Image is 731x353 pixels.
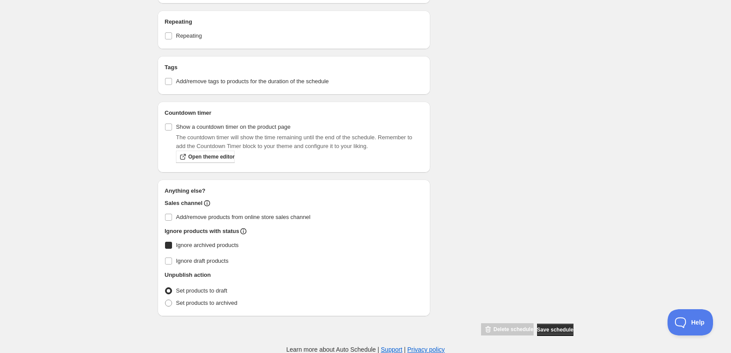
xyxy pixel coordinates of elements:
h2: Anything else? [165,187,423,195]
span: Open theme editor [188,153,235,160]
a: Support [381,346,402,353]
span: Add/remove tags to products for the duration of the schedule [176,78,329,85]
h2: Tags [165,63,423,72]
span: Ignore draft products [176,258,228,264]
span: Save schedule [537,326,573,333]
span: Add/remove products from online store sales channel [176,214,310,220]
p: The countdown timer will show the time remaining until the end of the schedule. Remember to add t... [176,133,423,151]
h2: Unpublish action [165,271,211,279]
span: Show a countdown timer on the product page [176,124,291,130]
button: Save schedule [537,324,573,336]
a: Open theme editor [176,151,235,163]
h2: Sales channel [165,199,203,208]
h2: Countdown timer [165,109,423,117]
span: Set products to archived [176,300,237,306]
h2: Ignore products with status [165,227,239,236]
span: Repeating [176,32,202,39]
span: Set products to draft [176,287,227,294]
h2: Repeating [165,18,423,26]
a: Privacy policy [408,346,445,353]
span: Ignore archived products [176,242,239,248]
iframe: Toggle Customer Support [668,309,713,335]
